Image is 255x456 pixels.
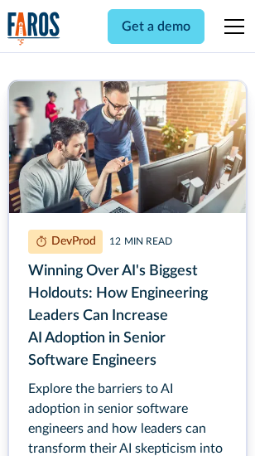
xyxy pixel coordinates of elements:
div: menu [214,7,248,46]
a: Get a demo [108,9,204,44]
a: home [7,12,60,46]
img: Logo of the analytics and reporting company Faros. [7,12,60,46]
